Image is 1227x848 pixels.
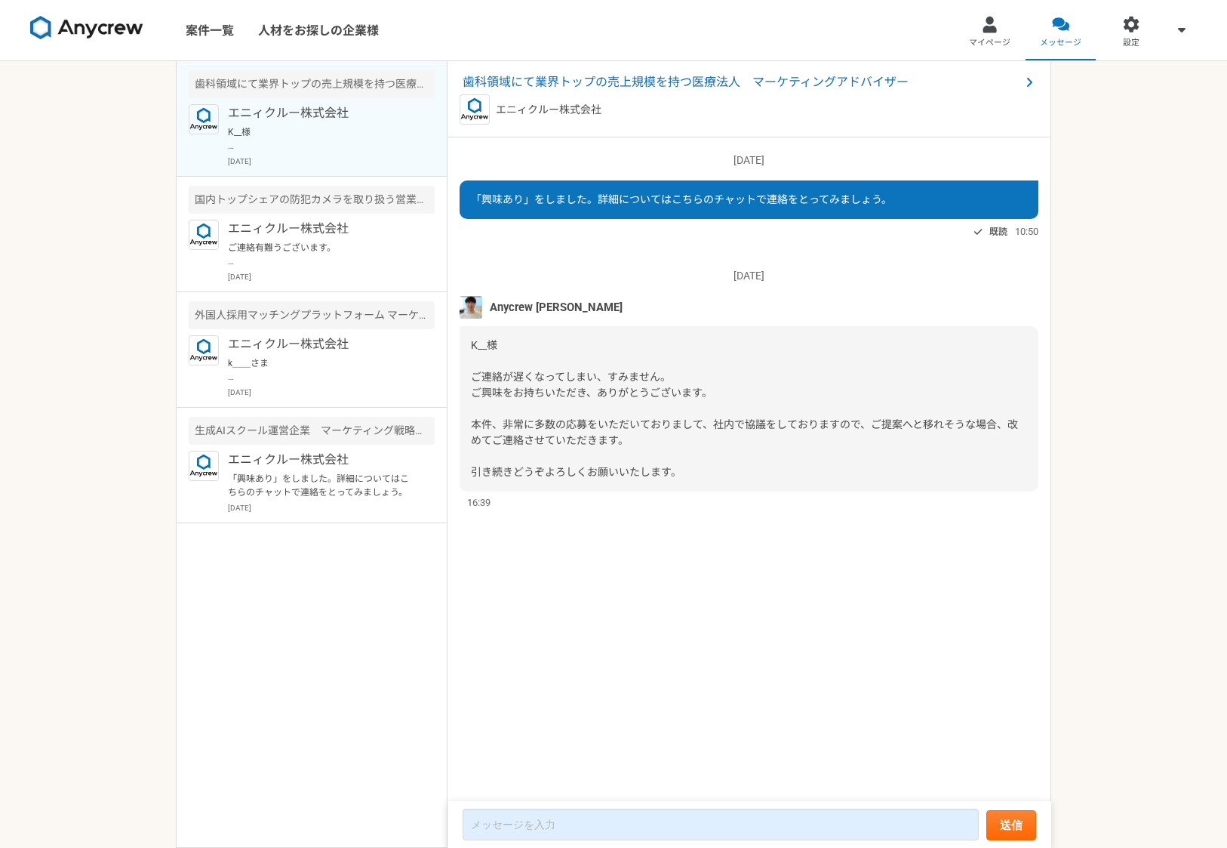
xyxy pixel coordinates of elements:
p: K__様 ご連絡が遅くなってしまい、すみません。 ご興味をお持ちいただき、ありがとうございます。 本件、非常に多数の応募をいただいておりまして、社内で協議をしておりますので、ご提案へと移れそうな... [228,125,414,153]
span: Anycrew [PERSON_NAME] [490,299,623,316]
img: logo_text_blue_01.png [189,220,219,250]
button: 送信 [986,810,1036,840]
img: logo_text_blue_01.png [460,94,490,125]
p: エニィクルー株式会社 [228,335,414,353]
span: 16:39 [467,495,490,510]
div: 外国人採用マッチングプラットフォーム マーケティング責任者 [189,301,435,329]
p: エニィクルー株式会社 [228,104,414,122]
p: [DATE] [460,153,1038,168]
p: [DATE] [228,271,435,282]
span: 歯科領域にて業界トップの売上規模を持つ医療法人 マーケティングアドバイザー [463,73,1020,91]
p: k＿＿さま Anycrewの[PERSON_NAME]と申します。 サービスのご利用、ありがとうございます。 マーケティングのご経験を拝見し、こちらの案件でご活躍いただけるのではないかと思い、お... [228,356,414,384]
span: 既読 [989,223,1007,241]
p: [DATE] [460,268,1038,284]
span: K__様 ご連絡が遅くなってしまい、すみません。 ご興味をお持ちいただき、ありがとうございます。 本件、非常に多数の応募をいただいておりまして、社内で協議をしておりますので、ご提案へと移れそうな... [471,339,1018,478]
p: 「興味あり」をしました。詳細についてはこちらのチャットで連絡をとってみましょう。 [228,472,414,499]
p: ご連絡有難うございます。 申し訳ございません、toB, toCを勘違いしておりました。 toBは営業戦略・企画の方が経験多く、マーケティングは殆ど御座いませんので、 本件、見送らせて下さい。 宜... [228,241,414,268]
div: 歯科領域にて業界トップの売上規模を持つ医療法人 マーケティングアドバイザー [189,70,435,98]
div: 国内トップシェアの防犯カメラを取り扱う営業代理店 BtoBマーケティング [189,186,435,214]
img: logo_text_blue_01.png [189,104,219,134]
img: logo_text_blue_01.png [189,451,219,481]
img: logo_text_blue_01.png [189,335,219,365]
p: エニィクルー株式会社 [496,102,601,118]
img: 8DqYSo04kwAAAAASUVORK5CYII= [30,16,143,40]
span: マイページ [969,37,1010,49]
span: メッセージ [1040,37,1081,49]
span: 設定 [1123,37,1139,49]
span: 「興味あり」をしました。詳細についてはこちらのチャットで連絡をとってみましょう。 [471,193,892,205]
p: エニィクルー株式会社 [228,451,414,469]
div: 生成AIスクール運営企業 マーケティング戦略ディレクター [189,417,435,445]
p: [DATE] [228,156,435,167]
span: 10:50 [1015,224,1038,239]
img: %E3%83%95%E3%82%9A%E3%83%AD%E3%83%95%E3%82%A3%E3%83%BC%E3%83%AB%E7%94%BB%E5%83%8F%E3%81%AE%E3%82%... [460,296,482,319]
p: エニィクルー株式会社 [228,220,414,238]
p: [DATE] [228,502,435,513]
p: [DATE] [228,387,435,398]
